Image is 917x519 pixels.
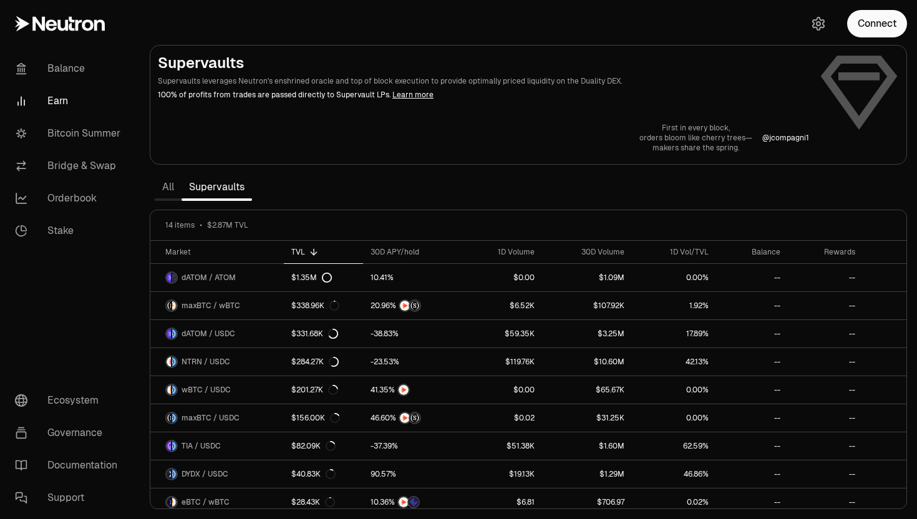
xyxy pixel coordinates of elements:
div: 1D Volume [468,247,535,257]
a: maxBTC LogowBTC LogomaxBTC / wBTC [150,292,284,319]
span: dATOM / ATOM [182,273,236,283]
p: 100% of profits from trades are passed directly to Supervault LPs. [158,89,809,100]
img: NTRN [399,385,409,395]
div: $82.09K [291,441,336,451]
div: Balance [724,247,780,257]
a: -- [716,264,788,291]
p: Supervaults leverages Neutron's enshrined oracle and top of block execution to provide optimally ... [158,75,809,87]
a: -- [788,404,863,432]
img: DYDX Logo [167,469,171,479]
img: wBTC Logo [172,497,177,507]
a: $28.43K [284,488,364,516]
a: 46.86% [632,460,716,488]
p: makers share the spring. [639,143,752,153]
img: USDC Logo [172,413,177,423]
a: Governance [5,417,135,449]
h2: Supervaults [158,53,809,73]
a: -- [788,488,863,516]
a: $3.25M [542,320,632,347]
img: maxBTC Logo [167,413,171,423]
a: $0.00 [460,376,542,404]
a: Supervaults [182,175,252,200]
img: eBTC Logo [167,497,171,507]
a: Earn [5,85,135,117]
a: Balance [5,52,135,85]
button: NTRNEtherFi Points [371,496,452,508]
div: 30D Volume [550,247,624,257]
a: NTRN LogoUSDC LogoNTRN / USDC [150,348,284,376]
p: orders bloom like cherry trees— [639,133,752,143]
a: eBTC LogowBTC LogoeBTC / wBTC [150,488,284,516]
a: First in every block,orders bloom like cherry trees—makers share the spring. [639,123,752,153]
img: ATOM Logo [172,273,177,283]
div: $338.96K [291,301,339,311]
div: $1.35M [291,273,332,283]
a: $156.00K [284,404,364,432]
a: Bitcoin Summer [5,117,135,150]
a: -- [716,348,788,376]
a: -- [788,432,863,460]
a: DYDX LogoUSDC LogoDYDX / USDC [150,460,284,488]
span: DYDX / USDC [182,469,228,479]
a: Stake [5,215,135,247]
a: 17.89% [632,320,716,347]
span: $2.87M TVL [207,220,248,230]
span: wBTC / USDC [182,385,231,395]
a: 0.02% [632,488,716,516]
a: $1.09M [542,264,632,291]
img: NTRN [400,301,410,311]
a: $284.27K [284,348,364,376]
a: $0.00 [460,264,542,291]
span: 14 items [165,220,195,230]
a: -- [788,320,863,347]
a: -- [788,376,863,404]
a: All [155,175,182,200]
a: $1.29M [542,460,632,488]
a: $31.25K [542,404,632,432]
button: NTRNStructured Points [371,299,452,312]
a: Orderbook [5,182,135,215]
div: $28.43K [291,497,335,507]
a: -- [716,404,788,432]
button: NTRN [371,384,452,396]
a: $706.97 [542,488,632,516]
a: -- [716,488,788,516]
button: Connect [847,10,907,37]
a: $10.60M [542,348,632,376]
img: USDC Logo [172,357,177,367]
div: $201.27K [291,385,338,395]
a: $6.81 [460,488,542,516]
img: NTRN [399,497,409,507]
a: $6.52K [460,292,542,319]
img: USDC Logo [172,441,177,451]
a: 62.59% [632,432,716,460]
a: -- [788,264,863,291]
a: dATOM LogoUSDC LogodATOM / USDC [150,320,284,347]
a: wBTC LogoUSDC LogowBTC / USDC [150,376,284,404]
span: maxBTC / USDC [182,413,240,423]
a: 0.00% [632,264,716,291]
a: $65.67K [542,376,632,404]
a: -- [788,460,863,488]
a: $51.38K [460,432,542,460]
div: $331.68K [291,329,338,339]
img: dATOM Logo [167,329,171,339]
div: $156.00K [291,413,340,423]
a: 1.92% [632,292,716,319]
a: $59.35K [460,320,542,347]
a: NTRNEtherFi Points [363,488,460,516]
a: Ecosystem [5,384,135,417]
a: 42.13% [632,348,716,376]
a: $331.68K [284,320,364,347]
a: $1.35M [284,264,364,291]
img: NTRN [400,413,410,423]
a: $107.92K [542,292,632,319]
span: maxBTC / wBTC [182,301,240,311]
a: maxBTC LogoUSDC LogomaxBTC / USDC [150,404,284,432]
a: dATOM LogoATOM LogodATOM / ATOM [150,264,284,291]
a: $40.83K [284,460,364,488]
div: 30D APY/hold [371,247,452,257]
a: -- [716,432,788,460]
a: -- [716,320,788,347]
img: Structured Points [410,301,420,311]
